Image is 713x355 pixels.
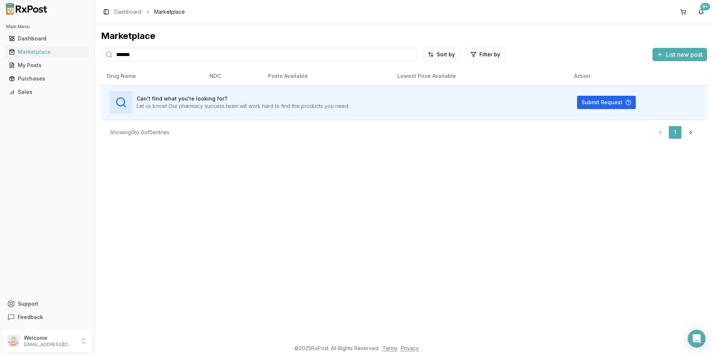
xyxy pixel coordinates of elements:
button: Sort by [423,48,460,61]
span: List new post [666,50,703,59]
p: Let us know! Our pharmacy success team will work hard to find the products you need. [137,102,349,110]
a: Privacy [401,345,419,351]
th: Lowest Price Available [391,67,568,85]
div: Open Intercom Messenger [688,330,706,348]
h2: Main Menu [6,24,89,30]
div: Marketplace [9,48,86,56]
img: RxPost Logo [3,3,51,15]
button: Sales [3,86,92,98]
span: Sort by [437,51,455,58]
div: Marketplace [101,30,707,42]
th: Drug Name [101,67,204,85]
th: Posts Available [262,67,391,85]
div: Showing 0 to 0 of 0 entries [110,129,169,136]
div: 9+ [700,3,710,10]
button: My Posts [3,59,92,71]
div: My Posts [9,62,86,69]
button: Feedback [3,310,92,324]
button: Purchases [3,73,92,85]
a: Purchases [6,72,89,85]
a: My Posts [6,59,89,72]
a: Dashboard [6,32,89,45]
span: Filter by [479,51,500,58]
button: List new post [652,48,707,61]
p: [EMAIL_ADDRESS][DOMAIN_NAME] [24,342,75,348]
button: Filter by [466,48,505,61]
a: Go to next page [683,126,698,139]
button: 9+ [695,6,707,18]
span: Marketplace [154,8,185,16]
a: Sales [6,85,89,99]
button: Dashboard [3,33,92,45]
div: Dashboard [9,35,86,42]
img: User avatar [7,335,19,347]
button: Submit Request [577,96,636,109]
h3: Can't find what you're looking for? [137,95,349,102]
span: Feedback [18,313,43,321]
div: Purchases [9,75,86,82]
a: 1 [668,126,682,139]
a: Marketplace [6,45,89,59]
a: Terms [382,345,398,351]
a: Dashboard [114,8,141,16]
th: Action [568,67,707,85]
nav: breadcrumb [114,8,185,16]
th: NDC [204,67,262,85]
button: Support [3,297,92,310]
nav: pagination [654,126,698,139]
div: Sales [9,88,86,96]
a: List new post [652,52,707,59]
button: Marketplace [3,46,92,58]
p: Welcome [24,334,75,342]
